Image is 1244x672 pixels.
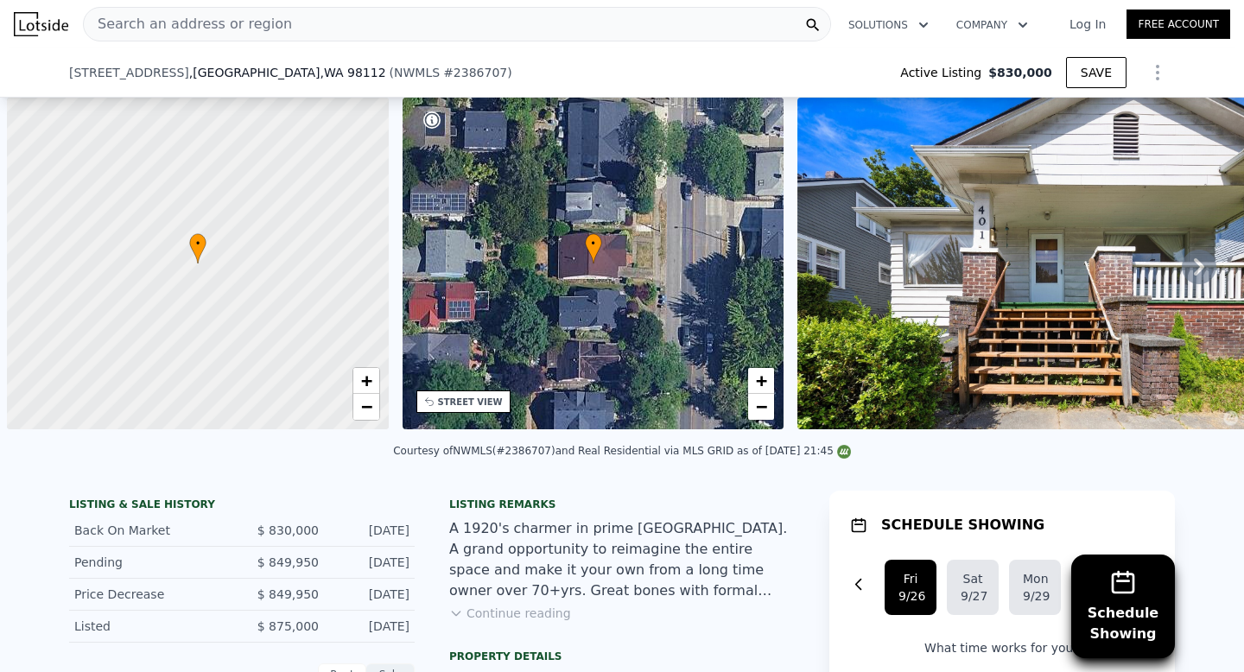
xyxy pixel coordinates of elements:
[257,619,319,633] span: $ 875,000
[394,66,440,79] span: NWMLS
[1023,587,1047,605] div: 9/29
[1140,55,1175,90] button: Show Options
[1071,555,1175,658] button: ScheduleShowing
[443,66,507,79] span: # 2386707
[333,586,409,603] div: [DATE]
[881,515,1044,536] h1: SCHEDULE SHOWING
[835,10,943,41] button: Solutions
[360,370,371,391] span: +
[885,560,936,615] button: Fri9/26
[898,570,923,587] div: Fri
[189,233,206,263] div: •
[74,618,228,635] div: Listed
[1049,16,1127,33] a: Log In
[74,522,228,539] div: Back On Market
[189,236,206,251] span: •
[189,64,386,81] span: , [GEOGRAPHIC_DATA]
[449,605,571,622] button: Continue reading
[1009,560,1061,615] button: Mon9/29
[585,236,602,251] span: •
[69,64,189,81] span: [STREET_ADDRESS]
[1023,570,1047,587] div: Mon
[438,396,503,409] div: STREET VIEW
[748,394,774,420] a: Zoom out
[333,554,409,571] div: [DATE]
[84,14,292,35] span: Search an address or region
[257,523,319,537] span: $ 830,000
[837,445,851,459] img: NWMLS Logo
[393,445,851,457] div: Courtesy of NWMLS (#2386707) and Real Residential via MLS GRID as of [DATE] 21:45
[74,586,228,603] div: Price Decrease
[74,554,228,571] div: Pending
[988,64,1052,81] span: $830,000
[449,498,795,511] div: Listing remarks
[756,396,767,417] span: −
[1127,10,1230,39] a: Free Account
[748,368,774,394] a: Zoom in
[961,587,985,605] div: 9/27
[353,368,379,394] a: Zoom in
[390,64,512,81] div: ( )
[257,555,319,569] span: $ 849,950
[947,560,999,615] button: Sat9/27
[449,650,795,663] div: Property details
[756,370,767,391] span: +
[1066,57,1127,88] button: SAVE
[333,522,409,539] div: [DATE]
[320,66,385,79] span: , WA 98112
[449,518,795,601] div: A 1920's charmer in prime [GEOGRAPHIC_DATA]. A grand opportunity to reimagine the entire space an...
[850,639,1154,656] p: What time works for you?
[898,587,923,605] div: 9/26
[69,498,415,515] div: LISTING & SALE HISTORY
[257,587,319,601] span: $ 849,950
[900,64,988,81] span: Active Listing
[333,618,409,635] div: [DATE]
[353,394,379,420] a: Zoom out
[961,570,985,587] div: Sat
[14,12,68,36] img: Lotside
[943,10,1042,41] button: Company
[585,233,602,263] div: •
[360,396,371,417] span: −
